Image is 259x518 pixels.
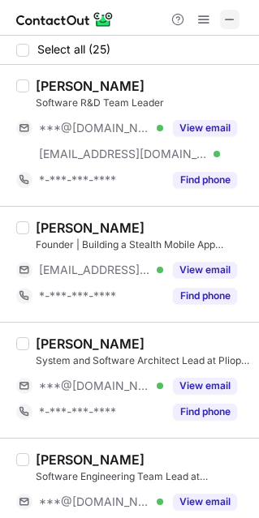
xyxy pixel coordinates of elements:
[39,494,151,509] span: ***@[DOMAIN_NAME]
[173,262,237,278] button: Reveal Button
[37,43,110,56] span: Select all (25)
[39,263,151,277] span: [EMAIL_ADDRESS][DOMAIN_NAME]
[36,78,145,94] div: [PERSON_NAME]
[173,172,237,188] button: Reveal Button
[36,220,145,236] div: [PERSON_NAME]
[39,147,208,161] span: [EMAIL_ADDRESS][DOMAIN_NAME]
[16,10,114,29] img: ContactOut v5.3.10
[173,404,237,420] button: Reveal Button
[36,238,249,252] div: Founder | Building a Stealth Mobile App Startup with a Team of 3
[36,353,249,368] div: System and Software Architect Lead at Pliops. Innovator with over 50 issued patents.
[36,452,145,468] div: [PERSON_NAME]
[36,469,249,484] div: Software Engineering Team Lead at Nextsilicon
[173,494,237,510] button: Reveal Button
[36,336,145,352] div: [PERSON_NAME]
[39,121,151,135] span: ***@[DOMAIN_NAME]
[173,288,237,304] button: Reveal Button
[173,378,237,394] button: Reveal Button
[39,379,151,393] span: ***@[DOMAIN_NAME]
[173,120,237,136] button: Reveal Button
[36,96,249,110] div: Software R&D Team Leader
